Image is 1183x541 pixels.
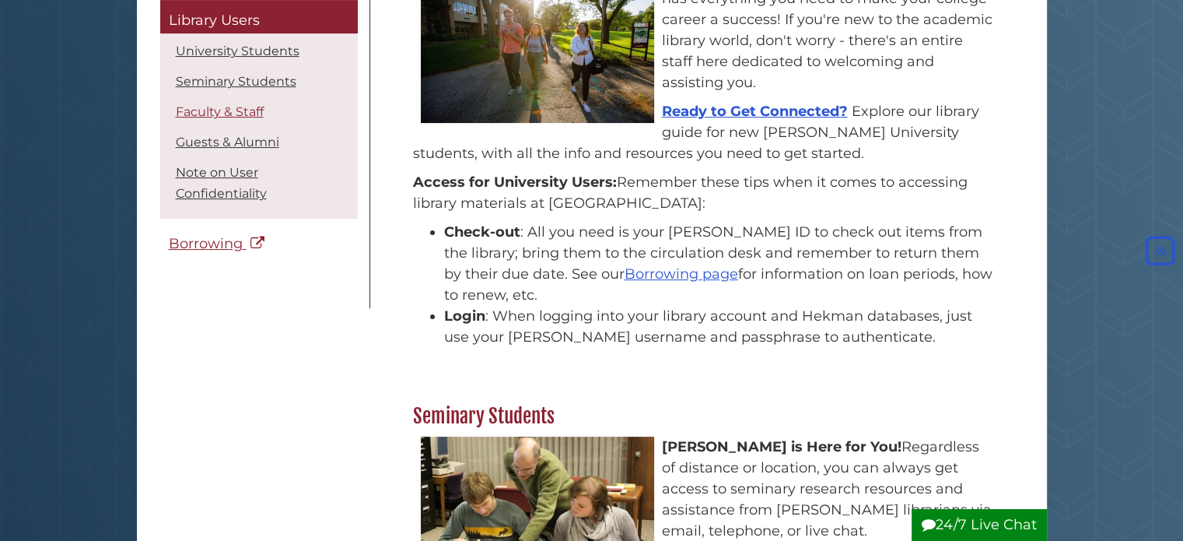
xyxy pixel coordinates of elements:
button: 24/7 Live Chat [912,509,1047,541]
li: : When logging into your library account and Hekman databases, just use your [PERSON_NAME] userna... [444,306,992,348]
a: Ready to Get Connected? [662,103,848,120]
a: Borrowing page [625,265,738,283]
a: Faculty & Staff [176,105,264,120]
span: Library Users [169,12,260,29]
p: Explore our library guide for new [PERSON_NAME] University students, with all the info and resour... [413,101,992,164]
a: Back to Top [1142,242,1179,259]
li: : All you need is your [PERSON_NAME] ID to check out items from the library; bring them to the ci... [444,222,992,306]
h2: Seminary Students [405,404,1000,429]
a: Guests & Alumni [176,135,279,150]
a: Borrowing [160,227,358,262]
a: Seminary Students [176,75,296,90]
strong: [PERSON_NAME] is Here for You! [662,438,901,455]
span: Borrowing [169,236,243,253]
a: Note on User Confidentiality [176,166,267,202]
strong: Access for University Users: [413,174,617,191]
strong: Login [444,307,485,325]
a: University Students [176,44,299,59]
strong: Check-out [444,223,520,241]
p: Remember these tips when it comes to accessing library materials at [GEOGRAPHIC_DATA]: [413,172,992,214]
